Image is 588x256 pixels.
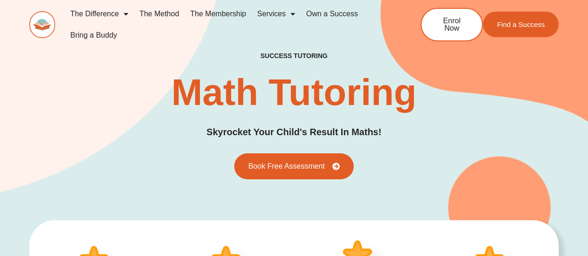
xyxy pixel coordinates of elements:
a: Own a Success [301,3,363,25]
a: Find a Success [483,12,559,37]
a: Enrol Now [421,8,483,41]
h3: Skyrocket Your Child's Result In Maths! [206,125,381,139]
a: Book Free Assessment [234,153,354,179]
span: Book Free Assessment [248,163,325,170]
a: Services [251,3,300,25]
span: Find a Success [497,21,545,28]
span: Enrol Now [436,17,468,32]
a: The Difference [65,3,134,25]
nav: Menu [65,3,390,46]
a: The Membership [185,3,251,25]
a: Bring a Buddy [65,25,123,46]
h2: Math Tutoring [172,74,416,111]
a: The Method [134,3,185,25]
